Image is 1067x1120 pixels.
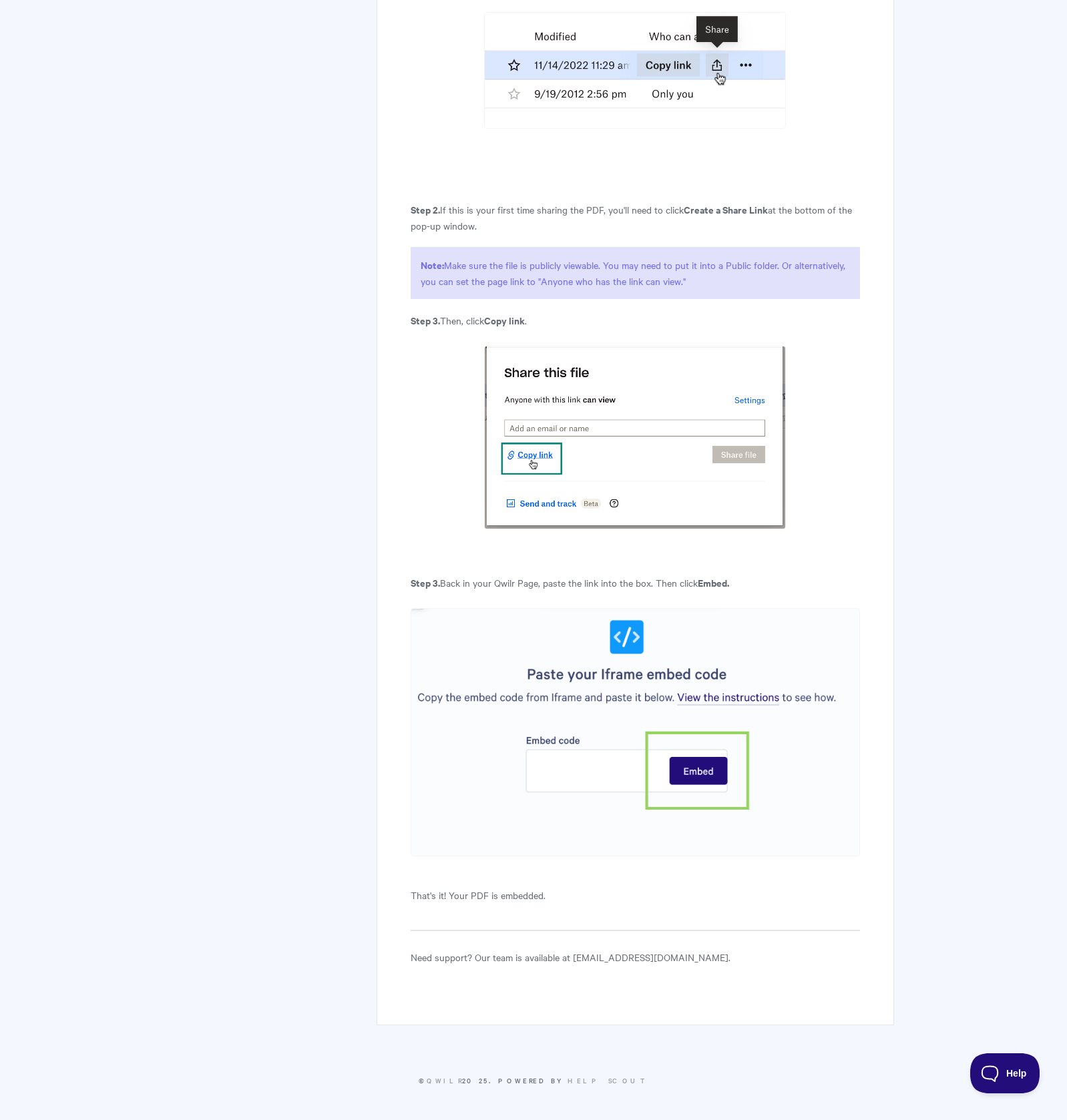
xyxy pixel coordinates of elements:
[427,1075,462,1085] a: Qwilr
[411,247,860,299] p: Make sure the file is publicly viewable. You may need to put it into a Public folder. Or alternat...
[421,258,444,272] strong: Note:
[411,575,440,589] strong: Step 3.
[698,575,729,589] strong: Embed.
[498,1075,648,1085] span: Powered by
[411,949,860,965] p: Need support? Our team is available at [EMAIL_ADDRESS][DOMAIN_NAME].
[684,202,768,216] strong: Create a Share Link
[970,1053,1040,1093] iframe: Toggle Customer Support
[411,312,860,328] p: Then, click .
[411,313,440,327] strong: Step 3.
[484,313,525,327] strong: Copy link
[411,202,440,216] strong: Step 2.
[411,887,860,903] p: That's it! Your PDF is embedded.
[411,575,860,591] p: Back in your Qwilr Page, paste the link into the box. Then click
[173,1075,894,1087] p: © 2025.
[411,202,860,234] p: If this is your first time sharing the PDF, you'll need to click at the bottom of the pop-up window.
[568,1075,648,1085] a: Help Scout
[411,608,860,856] img: file-LW3V5L8h59.png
